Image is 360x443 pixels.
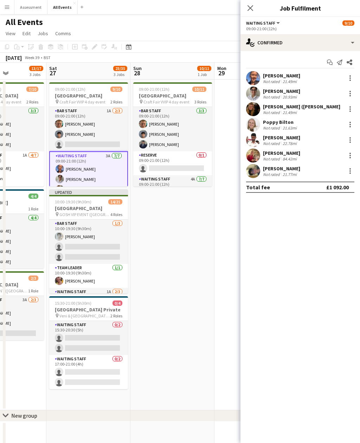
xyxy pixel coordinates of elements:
span: 3 Roles [194,99,206,105]
div: 3 Jobs [114,72,127,77]
div: £1 092.00 [326,184,349,191]
div: Not rated [263,172,281,177]
button: Waiting Staff [246,20,281,26]
app-card-role: Reserve0/109:00-21:00 (12h) [133,151,212,175]
div: Not rated [263,79,281,84]
span: 27 [48,69,57,77]
span: 9/10 [342,20,354,26]
span: 23/35 [113,66,127,71]
span: 1 Role [28,206,38,211]
h3: [GEOGRAPHIC_DATA] [133,93,212,99]
span: 4 Roles [110,212,122,217]
div: [PERSON_NAME] ([PERSON_NAME] [263,103,340,110]
span: View [6,30,15,37]
span: 10/11 [197,66,211,71]
span: 14/21 [108,199,122,204]
span: Craft Fair VVIP 4 day event [59,99,105,105]
span: Comms [55,30,71,37]
span: Jobs [38,30,48,37]
div: 22.78mi [281,141,298,146]
div: Not rated [263,141,281,146]
div: Confirmed [240,34,360,51]
app-card-role: Bar Staff1A2/309:00-21:00 (12h)[PERSON_NAME][PERSON_NAME] [49,107,128,151]
span: 09:00-21:00 (12h) [139,87,169,92]
app-card-role: Bar Staff1/310:00-19:30 (9h30m)[PERSON_NAME] [49,220,128,264]
div: 20.93mi [281,94,298,100]
div: Not rated [263,94,281,100]
app-job-card: 15:30-21:00 (5h30m)0/4[GEOGRAPHIC_DATA] Private Veni & [GEOGRAPHIC_DATA] Private2 RolesWaiting St... [49,296,128,389]
span: Edit [22,30,31,37]
div: 3 Jobs [30,72,43,77]
span: 09:00-21:00 (12h) [55,87,85,92]
span: 2/3 [28,276,38,281]
a: Comms [52,29,74,38]
div: 21.77mi [281,172,298,177]
span: GOSH VIP EVENT ([GEOGRAPHIC_DATA][PERSON_NAME]) [59,212,110,217]
span: Mon [217,65,226,71]
div: New group [11,412,37,419]
div: Not rated [263,125,281,131]
h3: [GEOGRAPHIC_DATA] Private [49,306,128,313]
div: Updated [49,189,128,195]
span: 15:30-21:00 (5h30m) [55,300,91,306]
app-job-card: 09:00-21:00 (12h)9/10[GEOGRAPHIC_DATA] Craft Fair VVIP 4 day event2 RolesBar Staff1A2/309:00-21:0... [49,82,128,186]
app-card-role: Bar Staff3/309:00-21:00 (12h)[PERSON_NAME][PERSON_NAME][PERSON_NAME] [133,107,212,151]
span: Craft Fair VVIP 4 day event [143,99,189,105]
h1: All Events [6,17,43,27]
div: [PERSON_NAME] [263,88,300,94]
h3: [GEOGRAPHIC_DATA] [49,205,128,211]
span: 28 [132,69,142,77]
div: Not rated [263,156,281,162]
div: [PERSON_NAME] [263,72,300,79]
span: 7/10 [26,87,38,92]
span: 2 Roles [26,99,38,105]
app-card-role: Waiting Staff3A7/709:00-21:00 (12h)[PERSON_NAME][PERSON_NAME][PERSON_NAME] ([PERSON_NAME] [49,151,128,240]
div: 21.63mi [281,125,298,131]
a: Jobs [35,29,51,38]
div: [PERSON_NAME] [263,134,300,141]
div: Not rated [263,110,281,115]
app-card-role: Waiting Staff0/215:30-20:30 (5h) [49,321,128,355]
div: 21.49mi [281,79,298,84]
app-card-role: Waiting Staff0/217:00-21:00 (4h) [49,355,128,389]
div: BST [44,55,51,60]
span: Sun [133,65,142,71]
div: 84.42mi [281,156,298,162]
span: Waiting Staff [246,20,275,26]
div: 09:00-21:00 (12h) [246,26,354,31]
app-job-card: 09:00-21:00 (12h)10/11[GEOGRAPHIC_DATA] Craft Fair VVIP 4 day event3 RolesBar Staff3/309:00-21:00... [133,82,212,186]
div: 1 Job [198,72,211,77]
span: 2 Roles [110,99,122,105]
span: 2 Roles [110,313,122,318]
span: 9/10 [110,87,122,92]
span: 1 Role [28,288,38,293]
span: 0/4 [112,300,122,306]
span: 29 [216,69,226,77]
span: 13/17 [29,66,43,71]
app-card-role: Waiting Staff4A7/709:00-21:00 (12h) [133,175,212,262]
span: Week 39 [23,55,41,60]
span: Sat [49,65,57,71]
div: Total fee [246,184,270,191]
span: 10/11 [192,87,206,92]
a: View [3,29,18,38]
span: 10:00-19:30 (9h30m) [55,199,91,204]
app-job-card: Updated10:00-19:30 (9h30m)14/21[GEOGRAPHIC_DATA] GOSH VIP EVENT ([GEOGRAPHIC_DATA][PERSON_NAME])4... [49,189,128,293]
h3: Job Fulfilment [240,4,360,13]
div: [PERSON_NAME] [263,165,300,172]
a: Edit [20,29,33,38]
app-card-role: Team Leader1/110:00-19:30 (9h30m)[PERSON_NAME] [49,264,128,288]
app-card-role: Waiting Staff1A2/3 [49,288,128,332]
div: [PERSON_NAME] [263,150,300,156]
span: 4/4 [28,194,38,199]
button: Assessment [14,0,47,14]
div: [DATE] [6,54,22,61]
div: Poppy Bilton [263,119,298,125]
span: Veni & [GEOGRAPHIC_DATA] Private [59,313,110,318]
h3: [GEOGRAPHIC_DATA] [49,93,128,99]
button: All Events [47,0,78,14]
